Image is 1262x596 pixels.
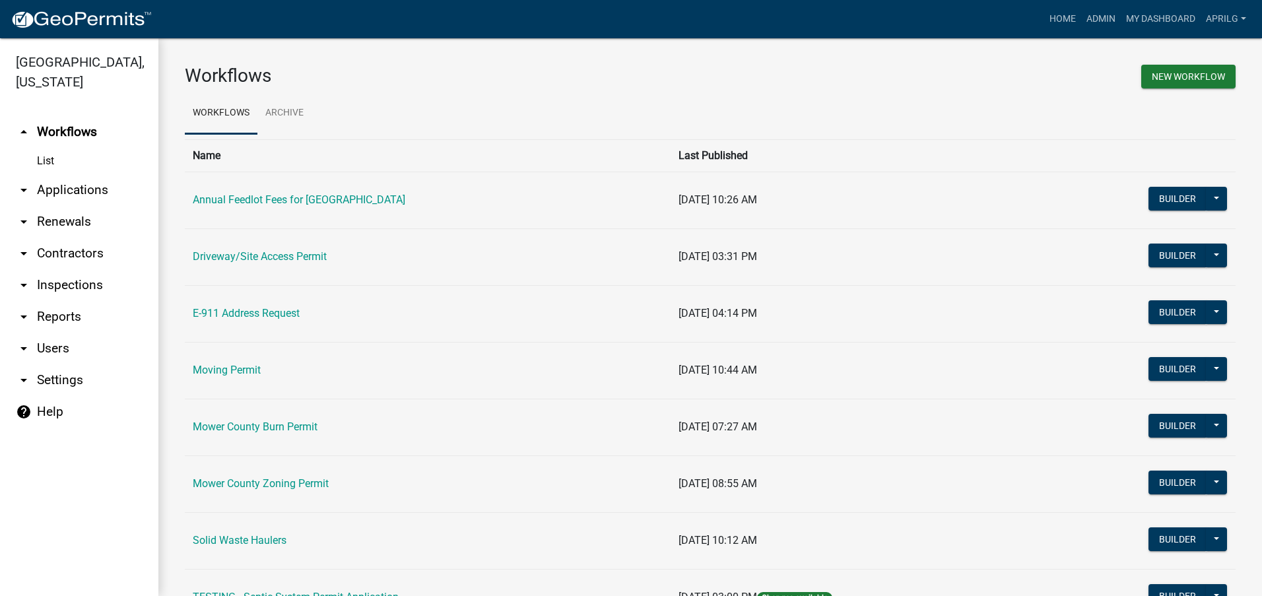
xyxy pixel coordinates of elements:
i: arrow_drop_up [16,124,32,140]
i: arrow_drop_down [16,341,32,356]
button: Builder [1148,471,1207,494]
a: Home [1044,7,1081,32]
a: Mower County Zoning Permit [193,477,329,490]
a: Workflows [185,92,257,135]
span: [DATE] 03:31 PM [679,250,757,263]
a: Archive [257,92,312,135]
th: Last Published [671,139,1032,172]
h3: Workflows [185,65,700,87]
i: arrow_drop_down [16,277,32,293]
span: [DATE] 04:14 PM [679,307,757,319]
i: arrow_drop_down [16,246,32,261]
i: arrow_drop_down [16,214,32,230]
a: Mower County Burn Permit [193,420,317,433]
a: aprilg [1201,7,1251,32]
a: E-911 Address Request [193,307,300,319]
i: arrow_drop_down [16,372,32,388]
a: My Dashboard [1121,7,1201,32]
a: Solid Waste Haulers [193,534,286,546]
a: Admin [1081,7,1121,32]
a: Driveway/Site Access Permit [193,250,327,263]
button: Builder [1148,187,1207,211]
button: Builder [1148,357,1207,381]
span: [DATE] 08:55 AM [679,477,757,490]
button: Builder [1148,414,1207,438]
button: New Workflow [1141,65,1236,88]
button: Builder [1148,244,1207,267]
a: Annual Feedlot Fees for [GEOGRAPHIC_DATA] [193,193,405,206]
i: help [16,404,32,420]
span: [DATE] 10:12 AM [679,534,757,546]
a: Moving Permit [193,364,261,376]
th: Name [185,139,671,172]
button: Builder [1148,527,1207,551]
i: arrow_drop_down [16,309,32,325]
button: Builder [1148,300,1207,324]
span: [DATE] 10:26 AM [679,193,757,206]
span: [DATE] 10:44 AM [679,364,757,376]
i: arrow_drop_down [16,182,32,198]
span: [DATE] 07:27 AM [679,420,757,433]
